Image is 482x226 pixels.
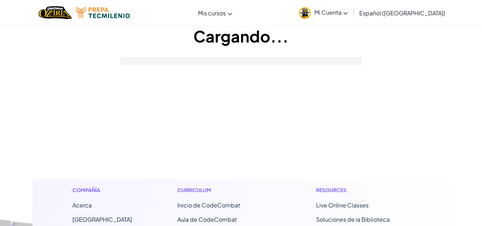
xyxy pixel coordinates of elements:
a: [GEOGRAPHIC_DATA] [72,216,132,223]
a: Soluciones de la Biblioteca [316,216,390,223]
a: Aula de CodeCombat [177,216,237,223]
h1: Curriculum [177,186,271,194]
a: Ozaria by CodeCombat logo [39,5,72,20]
span: Inicio de CodeCombat [177,201,240,209]
h1: Compañía [72,186,132,194]
img: Tecmilenio logo [76,7,130,18]
span: Mis cursos [198,9,226,17]
span: Español ([GEOGRAPHIC_DATA]) [359,9,445,17]
img: avatar [299,7,311,19]
a: Mi Cuenta [295,1,351,24]
a: Acerca [72,201,92,209]
img: Home [39,5,72,20]
a: Español ([GEOGRAPHIC_DATA]) [356,3,449,22]
span: Mi Cuenta [314,9,348,16]
h1: Resources [316,186,410,194]
a: Mis cursos [194,3,236,22]
a: Live Online Classes [316,201,369,209]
